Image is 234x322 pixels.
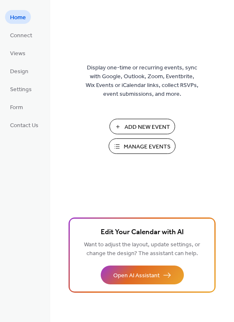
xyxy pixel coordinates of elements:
span: Add New Event [125,123,170,132]
span: Contact Us [10,121,38,130]
button: Open AI Assistant [101,266,184,284]
a: Views [5,46,31,60]
span: Form [10,103,23,112]
span: Manage Events [124,143,170,151]
a: Connect [5,28,37,42]
a: Home [5,10,31,24]
a: Contact Us [5,118,43,132]
span: Settings [10,85,32,94]
a: Form [5,100,28,114]
span: Want to adjust the layout, update settings, or change the design? The assistant can help. [84,239,200,259]
span: Views [10,49,25,58]
span: Home [10,13,26,22]
span: Open AI Assistant [113,271,160,280]
span: Design [10,67,28,76]
span: Edit Your Calendar with AI [101,227,184,238]
button: Add New Event [109,119,175,134]
span: Connect [10,31,32,40]
span: Display one-time or recurring events, sync with Google, Outlook, Zoom, Eventbrite, Wix Events or ... [86,64,198,99]
a: Design [5,64,33,78]
a: Settings [5,82,37,96]
button: Manage Events [109,138,175,154]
